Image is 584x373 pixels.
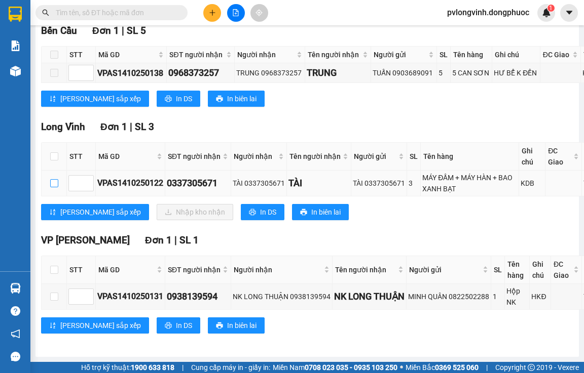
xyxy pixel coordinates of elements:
strong: 0369 525 060 [435,363,479,371]
span: 12:20:14 [DATE] [22,73,62,79]
div: MÁY ĐẦM + MÁY HÀN + BAO XANH BẠT [422,172,517,194]
span: printer [216,322,223,330]
span: Hotline: 19001152 [80,45,124,51]
button: file-add [227,4,245,22]
span: aim [255,9,263,16]
span: SL 1 [179,234,199,246]
button: printerIn DS [241,204,284,220]
span: question-circle [11,306,20,316]
div: VPAS1410250131 [97,290,163,303]
span: [PERSON_NAME]: [3,65,105,71]
span: Đơn 1 [145,234,172,246]
div: NK LONG THUẬN [334,289,405,304]
sup: 1 [547,5,555,12]
span: 01 Võ Văn Truyện, KP.1, Phường 2 [80,30,139,43]
span: Cung cấp máy in - giấy in: [191,362,270,373]
span: Tên người nhận [308,49,360,60]
th: SL [491,256,505,284]
span: ⚪️ [400,365,403,369]
button: caret-down [560,4,578,22]
input: Tìm tên, số ĐT hoặc mã đơn [56,7,175,18]
button: sort-ascending[PERSON_NAME] sắp xếp [41,204,149,220]
span: Người gửi [409,264,481,275]
span: copyright [528,364,535,371]
span: caret-down [565,8,574,17]
span: Mã GD [98,151,155,162]
div: 3 [409,178,419,189]
div: TÀI [288,176,349,190]
button: printerIn biên lai [208,317,265,334]
td: 0337305671 [165,171,231,196]
span: sort-ascending [49,209,56,217]
span: Tên người nhận [289,151,341,162]
div: Hộp NK [506,285,528,308]
span: | [182,362,184,373]
span: | [174,234,177,246]
span: Long Vĩnh [41,121,85,133]
span: Mã GD [98,49,156,60]
span: sort-ascending [49,322,56,330]
span: printer [216,95,223,103]
span: Đơn 1 [92,25,119,36]
td: VPAS1410250138 [96,63,167,83]
div: TRUNG 0968373257 [236,67,303,78]
span: Tên người nhận [335,264,396,275]
span: printer [300,209,307,217]
span: In biên lai [227,93,257,104]
img: icon-new-feature [542,8,551,17]
span: In DS [176,93,192,104]
span: printer [249,209,256,217]
th: SL [407,143,421,171]
td: TRUNG [305,63,371,83]
strong: 1900 633 818 [131,363,174,371]
span: [PERSON_NAME] sắp xếp [60,93,141,104]
td: 0938139594 [165,284,231,310]
div: NK LONG THUẬN 0938139594 [233,291,331,302]
span: ĐC Giao [554,259,571,281]
td: VPAS1410250131 [96,284,165,310]
th: Tên hàng [421,143,519,171]
th: STT [67,143,96,171]
td: 0968373257 [167,63,234,83]
div: 0968373257 [168,66,232,80]
th: Ghi chú [492,47,540,63]
div: TUẤN 0903689091 [373,67,434,78]
img: warehouse-icon [10,66,21,76]
div: TRUNG [307,66,369,80]
span: Miền Nam [273,362,397,373]
th: STT [67,256,96,284]
span: SL 3 [135,121,154,133]
span: file-add [232,9,239,16]
th: Tên hàng [451,47,492,63]
div: 5 CAN SƠN [452,67,490,78]
div: TÀI 0337305671 [233,178,285,189]
span: Người nhận [237,49,295,60]
td: NK LONG THUẬN [333,284,407,310]
span: printer [165,322,172,330]
span: Bến xe [GEOGRAPHIC_DATA] [80,16,136,29]
span: ----------------------------------------- [27,55,124,63]
button: printerIn DS [157,91,200,107]
span: In ngày: [3,73,62,79]
span: [PERSON_NAME] sắp xếp [60,206,141,218]
th: SL [437,47,451,63]
span: Miền Bắc [406,362,479,373]
div: 0337305671 [167,176,229,190]
img: warehouse-icon [10,283,21,294]
button: sort-ascending[PERSON_NAME] sắp xếp [41,91,149,107]
td: VPAS1410250122 [96,171,165,196]
span: Người gửi [354,151,396,162]
div: 5 [439,67,449,78]
span: 1 [549,5,553,12]
span: ĐC Giao [548,145,571,168]
span: SĐT người nhận [169,49,224,60]
div: MINH QUÂN 0822502288 [408,291,489,302]
span: ĐC Giao [543,49,570,60]
span: Người gửi [374,49,426,60]
span: In biên lai [311,206,341,218]
span: sort-ascending [49,95,56,103]
span: SĐT người nhận [168,151,221,162]
span: SĐT người nhận [168,264,221,275]
div: KDB [521,178,543,189]
td: TÀI [287,171,351,196]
